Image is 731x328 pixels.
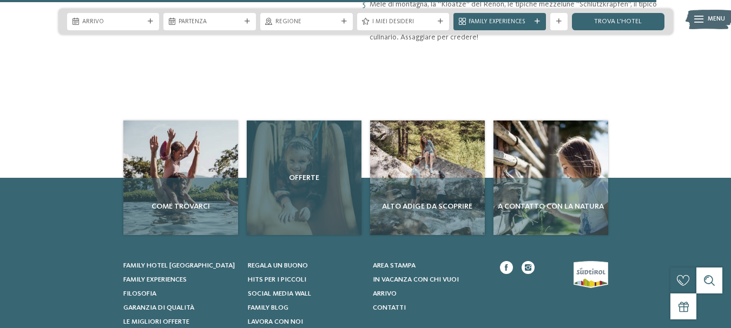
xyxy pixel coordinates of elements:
[248,304,288,311] span: Family Blog
[248,290,311,297] span: Social Media Wall
[373,275,487,285] a: In vacanza con chi vuoi
[498,201,604,212] span: A contatto con la natura
[123,290,156,297] span: Filosofia
[248,303,362,313] a: Family Blog
[248,275,362,285] a: Hits per i piccoli
[251,172,357,183] span: Offerte
[128,201,234,212] span: Come trovarci
[123,261,238,271] a: Family hotel [GEOGRAPHIC_DATA]
[373,304,406,311] span: Contatti
[248,318,303,325] span: Lavora con noi
[247,121,361,235] a: Bolzano e dintorni: tutte le attrazioni da scoprire Offerte
[123,289,238,299] a: Filosofia
[123,121,238,235] img: Bolzano e dintorni: tutte le attrazioni da scoprire
[373,262,416,269] span: Area stampa
[123,262,235,269] span: Family hotel [GEOGRAPHIC_DATA]
[373,290,397,297] span: Arrivo
[123,304,194,311] span: Garanzia di qualità
[469,18,531,26] span: Family Experiences
[370,121,485,235] img: Bolzano e dintorni: tutte le attrazioni da scoprire
[248,317,362,327] a: Lavora con noi
[82,18,144,26] span: Arrivo
[373,261,487,271] a: Area stampa
[123,275,238,285] a: Family experiences
[248,261,362,271] a: Regala un buono
[123,317,238,327] a: Le migliori offerte
[493,121,608,235] img: Bolzano e dintorni: tutte le attrazioni da scoprire
[373,276,459,283] span: In vacanza con chi vuoi
[275,18,338,26] span: Regione
[123,318,189,325] span: Le migliori offerte
[370,121,485,235] a: Bolzano e dintorni: tutte le attrazioni da scoprire Alto Adige da scoprire
[248,276,306,283] span: Hits per i piccoli
[248,289,362,299] a: Social Media Wall
[248,262,308,269] span: Regala un buono
[123,121,238,235] a: Bolzano e dintorni: tutte le attrazioni da scoprire Come trovarci
[373,303,487,313] a: Contatti
[493,121,608,235] a: Bolzano e dintorni: tutte le attrazioni da scoprire A contatto con la natura
[572,13,664,30] a: trova l’hotel
[373,289,487,299] a: Arrivo
[123,303,238,313] a: Garanzia di qualità
[374,201,480,212] span: Alto Adige da scoprire
[179,18,241,26] span: Partenza
[123,276,187,283] span: Family experiences
[372,18,434,26] span: I miei desideri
